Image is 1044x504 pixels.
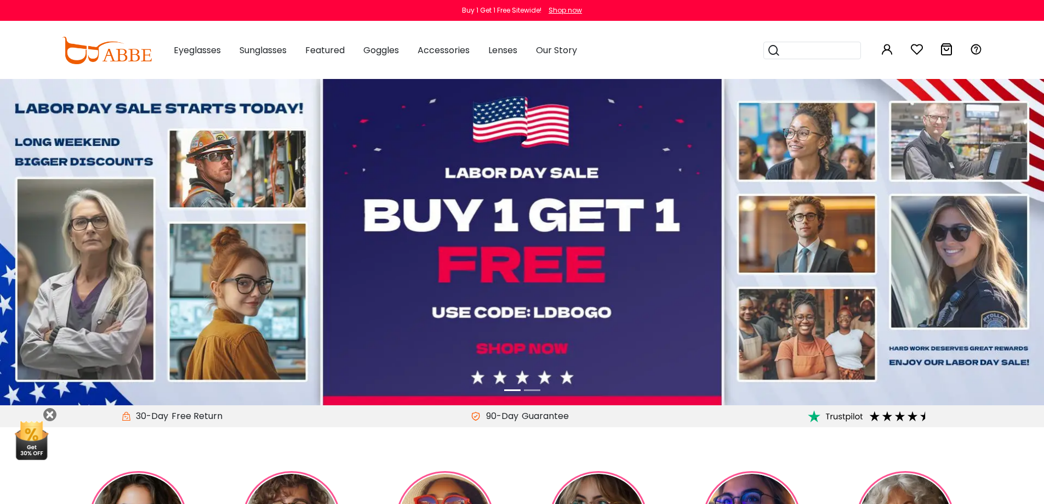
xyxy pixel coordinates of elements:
[363,44,399,56] span: Goggles
[543,5,582,15] a: Shop now
[130,410,168,423] span: 30-Day
[62,37,152,64] img: abbeglasses.com
[488,44,517,56] span: Lenses
[536,44,577,56] span: Our Story
[462,5,541,15] div: Buy 1 Get 1 Free Sitewide!
[549,5,582,15] div: Shop now
[239,44,287,56] span: Sunglasses
[305,44,345,56] span: Featured
[418,44,470,56] span: Accessories
[168,410,226,423] div: Free Return
[11,416,52,460] img: mini welcome offer
[481,410,518,423] span: 90-Day
[518,410,572,423] div: Guarantee
[174,44,221,56] span: Eyeglasses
